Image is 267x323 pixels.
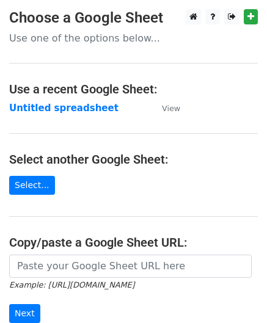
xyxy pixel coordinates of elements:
input: Next [9,304,40,323]
h4: Use a recent Google Sheet: [9,82,258,96]
a: Select... [9,176,55,195]
a: Untitled spreadsheet [9,103,119,114]
small: Example: [URL][DOMAIN_NAME] [9,280,134,289]
small: View [162,104,180,113]
a: View [150,103,180,114]
h4: Copy/paste a Google Sheet URL: [9,235,258,250]
p: Use one of the options below... [9,32,258,45]
input: Paste your Google Sheet URL here [9,255,252,278]
h4: Select another Google Sheet: [9,152,258,167]
h3: Choose a Google Sheet [9,9,258,27]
